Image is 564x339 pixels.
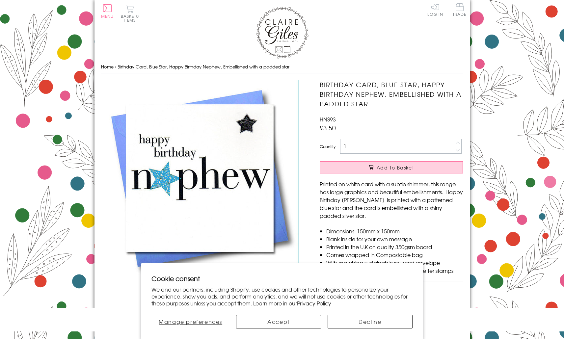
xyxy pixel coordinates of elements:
p: Printed on white card with a subtle shimmer, this range has large graphics and beautiful embellis... [320,180,463,220]
a: Log In [427,3,443,16]
a: Trade [453,3,467,17]
h2: Cookie consent [151,274,413,283]
span: Trade [453,3,467,16]
li: Blank inside for your own message [326,235,463,243]
button: Basket0 items [121,5,139,22]
label: Quantity [320,143,336,149]
li: Printed in the U.K on quality 350gsm board [326,243,463,251]
button: Decline [328,315,413,328]
a: Privacy Policy [297,299,331,307]
span: 0 items [124,13,139,23]
button: Add to Basket [320,161,463,173]
span: Birthday Card, Blue Star, Happy Birthday Nephew, Embellished with a padded star [118,64,289,70]
span: Menu [101,13,114,19]
h1: Birthday Card, Blue Star, Happy Birthday Nephew, Embellished with a padded star [320,80,463,108]
nav: breadcrumbs [101,60,463,74]
span: HNS93 [320,115,336,123]
button: Accept [236,315,321,328]
a: Home [101,64,114,70]
img: Claire Giles Greetings Cards [256,7,309,59]
span: £3.50 [320,123,336,132]
button: Menu [101,4,114,18]
span: Manage preferences [159,318,222,326]
p: We and our partners, including Shopify, use cookies and other technologies to personalize your ex... [151,286,413,306]
li: Dimensions: 150mm x 150mm [326,227,463,235]
img: Birthday Card, Blue Star, Happy Birthday Nephew, Embellished with a padded star [101,80,299,277]
span: › [115,64,116,70]
span: Add to Basket [377,164,414,171]
li: Comes wrapped in Compostable bag [326,251,463,259]
li: With matching sustainable sourced envelope [326,259,463,267]
button: Manage preferences [151,315,229,328]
